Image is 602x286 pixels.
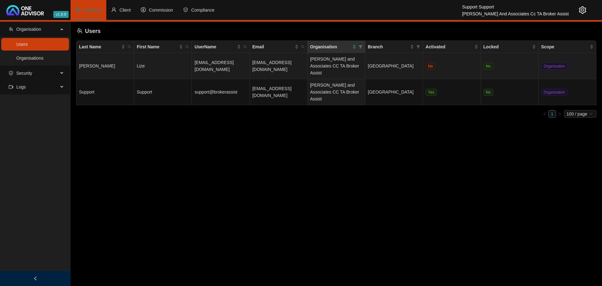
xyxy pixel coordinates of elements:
span: filter [359,45,362,49]
span: search [301,45,305,49]
th: Scope [539,41,596,53]
td: [GEOGRAPHIC_DATA] [365,53,423,79]
a: Users [16,42,28,47]
button: left [541,110,548,118]
span: Locked [483,43,531,50]
span: Users [85,28,101,34]
td: [PERSON_NAME] [77,53,134,79]
span: search [243,45,247,49]
div: Support Support [462,2,569,8]
span: search [184,42,190,51]
span: video-camera [9,85,13,89]
span: Scope [541,43,589,50]
span: Compliance [191,8,214,13]
span: First Name [137,43,178,50]
a: Organisations [16,56,43,61]
span: 100 / page [567,111,594,117]
span: search [242,42,248,51]
span: No [483,63,493,70]
span: Security [16,71,32,76]
span: search [300,42,306,51]
th: Branch [365,41,423,53]
li: 1 [548,110,556,118]
td: [EMAIL_ADDRESS][DOMAIN_NAME] [192,53,250,79]
td: Support [77,79,134,105]
span: team [9,27,13,31]
span: filter [357,42,364,51]
span: Client [119,8,131,13]
span: Logs [16,84,26,89]
span: left [543,112,547,116]
div: Page Size [564,110,596,118]
td: [PERSON_NAME] and Associates CC TA Broker Assist [308,53,365,79]
span: Last Name [79,43,120,50]
li: Next Page [556,110,563,118]
span: search [128,45,131,49]
span: dollar [141,7,146,12]
th: First Name [134,41,192,53]
span: UserName [194,43,235,50]
button: right [556,110,563,118]
span: Organisation [310,43,351,50]
td: [EMAIL_ADDRESS][DOMAIN_NAME] [250,53,308,79]
span: safety-certificate [9,71,13,75]
span: Organisation [541,89,568,96]
span: Commission [149,8,173,13]
span: filter [415,42,421,51]
span: Branch [368,43,409,50]
div: [PERSON_NAME] And Associates Cc TA Broker Assist [462,8,569,15]
td: [GEOGRAPHIC_DATA] [365,79,423,105]
span: left [33,276,38,281]
th: Last Name [77,41,134,53]
th: Email [250,41,308,53]
li: Previous Page [541,110,548,118]
span: No [425,63,435,70]
td: Support [134,79,192,105]
td: Lize [134,53,192,79]
th: Locked [481,41,539,53]
span: user [111,7,116,12]
span: Email [252,43,293,50]
td: [EMAIL_ADDRESS][DOMAIN_NAME] [250,79,308,105]
span: safety [183,7,188,12]
span: Activated [425,43,473,50]
th: Activated [423,41,481,53]
th: UserName [192,41,250,53]
td: [PERSON_NAME] and Associates CC TA Broker Assist [308,79,365,105]
span: Organisation [16,27,41,32]
span: Organisation [541,63,568,70]
span: setting [579,6,586,14]
a: 1 [549,111,556,117]
span: filter [416,45,420,49]
span: right [558,112,562,116]
span: Directory [84,8,101,13]
span: Yes [425,89,437,96]
span: search [185,45,189,49]
span: v1.9.9 [53,11,69,18]
span: team [77,28,82,34]
span: No [483,89,493,96]
span: setting [76,7,81,12]
span: search [126,42,133,51]
td: support@brokerassist [192,79,250,105]
img: 2df55531c6924b55f21c4cf5d4484680-logo-light.svg [6,5,44,15]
